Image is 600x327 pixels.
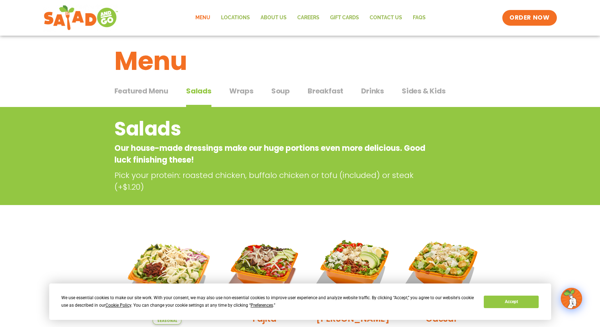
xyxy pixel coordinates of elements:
[114,169,432,193] p: Pick your protein: roasted chicken, buffalo chicken or tofu (included) or steak (+$1.20)
[251,303,273,308] span: Preferences
[216,10,255,26] a: Locations
[484,296,539,308] button: Accept
[114,86,168,96] span: Featured Menu
[186,86,211,96] span: Salads
[407,10,431,26] a: FAQs
[49,283,551,320] div: Cookie Consent Prompt
[561,288,581,308] img: wpChatIcon
[308,86,343,96] span: Breakfast
[325,10,364,26] a: GIFT CARDS
[292,10,325,26] a: Careers
[106,303,131,308] span: Cookie Policy
[402,86,446,96] span: Sides & Kids
[402,229,480,307] img: Product photo for Caesar Salad
[190,10,216,26] a: Menu
[61,294,475,309] div: We use essential cookies to make our site work. With your consent, we may also use non-essential ...
[114,114,429,143] h2: Salads
[255,10,292,26] a: About Us
[509,14,549,22] span: ORDER NOW
[502,10,557,26] a: ORDER NOW
[314,229,392,307] img: Product photo for Cobb Salad
[153,317,181,325] span: Seasonal
[120,229,215,325] img: Product photo for Tuscan Summer Salad
[271,86,290,96] span: Soup
[229,86,253,96] span: Wraps
[190,10,431,26] nav: Menu
[114,142,429,166] p: Our house-made dressings make our huge portions even more delicious. Good luck finishing these!
[361,86,384,96] span: Drinks
[225,229,303,307] img: Product photo for Fajita Salad
[43,4,119,32] img: new-SAG-logo-768×292
[364,10,407,26] a: Contact Us
[114,83,486,107] div: Tabbed content
[114,42,486,80] h1: Menu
